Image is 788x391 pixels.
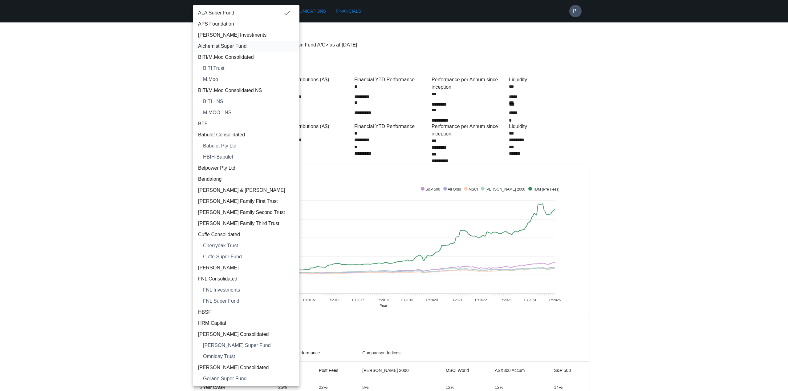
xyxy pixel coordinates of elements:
span: BITI/M.Moo Consolidated [198,54,294,61]
span: Cuffe Super Fund [203,253,294,260]
span: Belpower Pty Ltd [198,164,294,172]
span: HRM Capital [198,320,294,327]
span: FNL Super Fund [203,297,294,305]
span: [PERSON_NAME] Investments [198,31,294,39]
span: [PERSON_NAME] Family First Trust [198,198,294,205]
span: BTE [198,120,294,127]
span: [PERSON_NAME] Super Fund [203,342,294,349]
span: M.Moo [203,76,294,83]
span: Babulet Consolidated [198,131,294,139]
span: Cherryoak Trust [203,242,294,249]
span: HBIH-Babulet [203,153,294,161]
span: HBSF [198,308,294,316]
span: [PERSON_NAME] Family Third Trust [198,220,294,227]
span: [PERSON_NAME] & [PERSON_NAME] [198,187,294,194]
span: BITI/M.Moo Consolidated NS [198,87,294,94]
span: FNL Consolidated [198,275,294,283]
span: [PERSON_NAME] Family Second Trust [198,209,294,216]
span: [PERSON_NAME] Consolidated [198,364,294,371]
span: Omniday Trust [203,353,294,360]
span: M.MOO - NS [203,109,294,116]
span: Gorann Super Fund [203,375,294,382]
span: [PERSON_NAME] Consolidated [198,331,294,338]
span: BITI - NS [203,98,294,105]
span: Babulet Pty Ltd [203,142,294,150]
span: APS Foundation [198,20,294,28]
span: Cuffe Consolidated [198,231,294,238]
span: BITI Trust [203,65,294,72]
span: [PERSON_NAME] [198,264,294,272]
span: FNL Investments [203,286,294,294]
span: Alchemist Super Fund [198,42,294,50]
span: Bendalong [198,175,294,183]
span: ALA Super Fund [198,9,283,17]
